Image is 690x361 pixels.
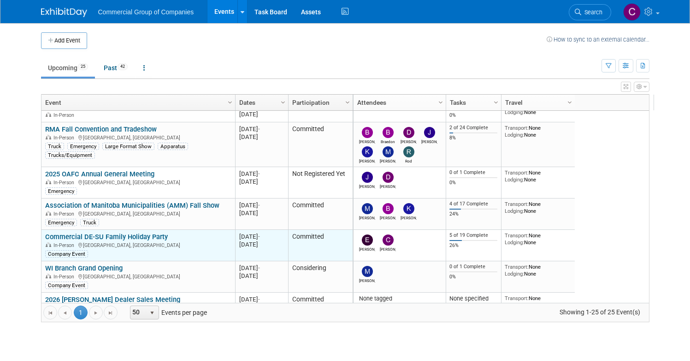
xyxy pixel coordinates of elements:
div: [DATE] [239,178,284,186]
span: - [258,296,260,303]
div: Emergency [67,143,99,150]
img: Mike Feduniw [383,146,394,157]
td: Committed [288,100,353,122]
img: Kelly Mayhew [362,146,373,157]
span: Go to the next page [92,309,100,317]
div: Mitch Mesenchuk [359,277,375,283]
div: Derek MacDonald [380,183,396,189]
span: Go to the last page [107,309,114,317]
td: Committed [288,230,353,261]
span: In-Person [53,242,77,248]
a: Association of Manitoba Municipalities (AMM) Fall Show [45,201,219,210]
span: Column Settings [226,99,234,106]
div: 24% [449,211,497,217]
img: Braden Coran [383,203,394,214]
span: - [258,233,260,240]
span: Go to the first page [47,309,54,317]
div: 0% [449,180,497,186]
span: Lodging: [505,208,524,214]
span: In-Person [53,180,77,186]
a: How to sync to an external calendar... [547,36,649,43]
div: 4 of 17 Complete [449,201,497,207]
img: Emma Schwab [362,235,373,246]
div: Jamie Zimmerman [359,183,375,189]
a: Commercial DE-SU Family Holiday Party [45,233,168,241]
img: Rod Leland [403,146,414,157]
div: David West [401,138,417,144]
div: [GEOGRAPHIC_DATA], [GEOGRAPHIC_DATA] [45,272,231,280]
span: 25 [78,63,88,70]
span: In-Person [53,135,77,141]
div: [DATE] [239,295,284,303]
div: Braden Coran [380,214,396,220]
a: Go to the first page [43,306,57,319]
a: Travel [505,95,569,110]
span: In-Person [53,274,77,280]
img: Cole Mattern [623,3,641,21]
a: Dates [239,95,282,110]
div: None None [505,295,571,308]
a: Go to the next page [89,306,103,319]
a: Past42 [97,59,135,77]
img: Mitch Mesenchuk [362,203,373,214]
img: Derek MacDonald [383,172,394,183]
img: Braedon Humphrey [383,127,394,138]
td: Committed [288,122,353,167]
span: Transport: [505,201,529,207]
a: Tasks [450,95,495,110]
span: Transport: [505,232,529,239]
div: [DATE] [239,110,284,118]
div: [GEOGRAPHIC_DATA], [GEOGRAPHIC_DATA] [45,178,231,186]
img: In-Person Event [46,242,51,247]
img: Jamie Zimmerman [362,172,373,183]
a: Go to the previous page [58,306,72,319]
a: RMA Fall Convention and Tradeshow [45,125,157,133]
span: Column Settings [492,99,500,106]
a: Column Settings [491,95,501,108]
div: [DATE] [239,241,284,248]
img: In-Person Event [46,112,51,117]
div: None None [505,264,571,277]
span: 50 [130,306,146,319]
span: Commercial Group of Companies [98,8,194,16]
a: Column Settings [278,95,288,108]
div: [GEOGRAPHIC_DATA], [GEOGRAPHIC_DATA] [45,133,231,141]
div: None None [505,201,571,214]
span: - [258,126,260,132]
span: Transport: [505,295,529,301]
div: 0 of 1 Complete [449,169,497,176]
div: [DATE] [239,264,284,272]
span: Lodging: [505,109,524,115]
a: Go to the last page [104,306,118,319]
img: Brennan Kapler [362,127,373,138]
div: Emergency [45,219,77,226]
div: [DATE] [239,233,284,241]
span: Go to the previous page [61,309,69,317]
a: Column Settings [436,95,446,108]
img: Mitch Mesenchuk [362,266,373,277]
img: Jason Fast [424,127,435,138]
a: Event [45,95,229,110]
a: 2026 [PERSON_NAME] Dealer Sales Meeting [45,295,180,304]
div: None None [505,232,571,246]
div: 5 of 19 Complete [449,232,497,239]
div: [DATE] [239,272,284,280]
div: 0 of 1 Complete [449,264,497,270]
td: Committed [288,199,353,230]
img: In-Person Event [46,180,51,184]
img: In-Person Event [46,211,51,216]
div: 0% [449,274,497,280]
span: 42 [118,63,128,70]
span: Lodging: [505,302,524,308]
a: Participation [292,95,347,110]
div: [DATE] [239,133,284,141]
div: Mitch Mesenchuk [359,214,375,220]
span: In-Person [53,211,77,217]
span: Search [581,9,602,16]
img: David West [403,127,414,138]
div: [DATE] [239,201,284,209]
div: None specified [449,295,497,302]
td: Not Registered Yet [288,167,353,199]
span: Lodging: [505,132,524,138]
div: None tagged [357,295,442,302]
